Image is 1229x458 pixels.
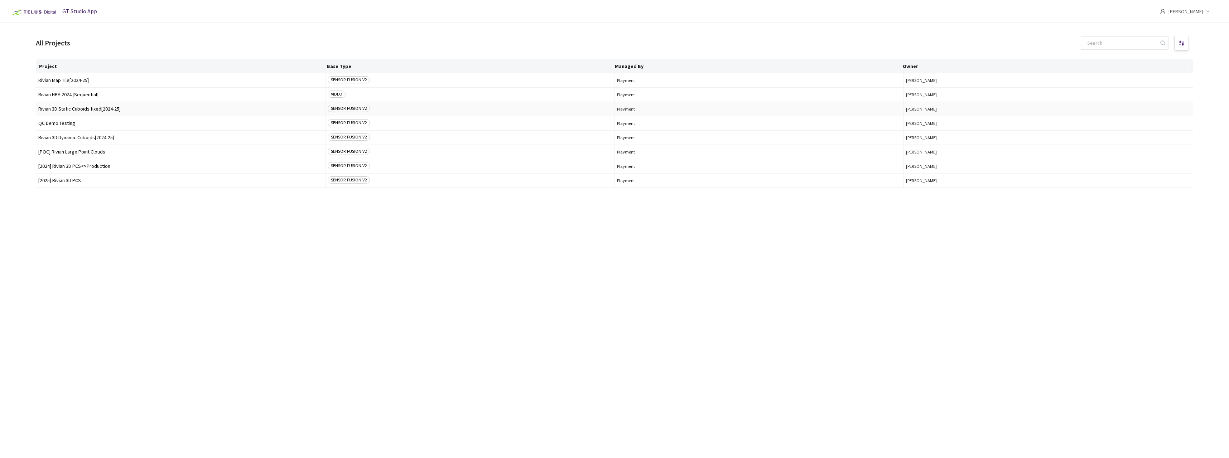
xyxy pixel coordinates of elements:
th: Base Type [324,59,612,73]
th: Managed By [612,59,900,73]
button: [PERSON_NAME] [906,164,1191,169]
span: [POC] Rivian Large Point Clouds [38,149,323,155]
span: Playment [617,92,902,97]
input: Search [1083,36,1159,49]
span: [2024] Rivian 3D PCS<>Production [38,164,323,169]
th: Project [36,59,324,73]
span: SENSOR FUSION V2 [328,119,370,126]
span: [2025] Rivian 3D PCS [38,178,323,183]
span: Rivian 3D Static Cuboids fixed[2024-25] [38,106,323,112]
span: SENSOR FUSION V2 [328,76,370,83]
span: Playment [617,106,902,112]
span: Playment [617,121,902,126]
button: [PERSON_NAME] [906,92,1191,97]
span: Rivian 3D Dynamic Cuboids[2024-25] [38,135,323,140]
span: SENSOR FUSION V2 [328,176,370,184]
span: Playment [617,178,902,183]
span: SENSOR FUSION V2 [328,105,370,112]
span: Playment [617,164,902,169]
span: GT Studio App [62,8,97,15]
button: [PERSON_NAME] [906,178,1191,183]
span: user [1160,9,1166,14]
span: Playment [617,78,902,83]
button: [PERSON_NAME] [906,135,1191,140]
span: QC Demo Testing [38,121,323,126]
span: Playment [617,149,902,155]
img: Telus [9,6,58,18]
span: SENSOR FUSION V2 [328,148,370,155]
th: Owner [900,59,1188,73]
span: Rivian Map Tile[2024-25] [38,78,323,83]
button: [PERSON_NAME] [906,149,1191,155]
span: down [1206,10,1210,13]
span: Playment [617,135,902,140]
span: VIDEO [328,91,346,98]
button: [PERSON_NAME] [906,121,1191,126]
button: [PERSON_NAME] [906,78,1191,83]
span: Rivian HBA 2024 [Sequential] [38,92,323,97]
button: [PERSON_NAME] [906,106,1191,112]
span: SENSOR FUSION V2 [328,133,370,141]
div: All Projects [36,37,70,48]
span: SENSOR FUSION V2 [328,162,370,169]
